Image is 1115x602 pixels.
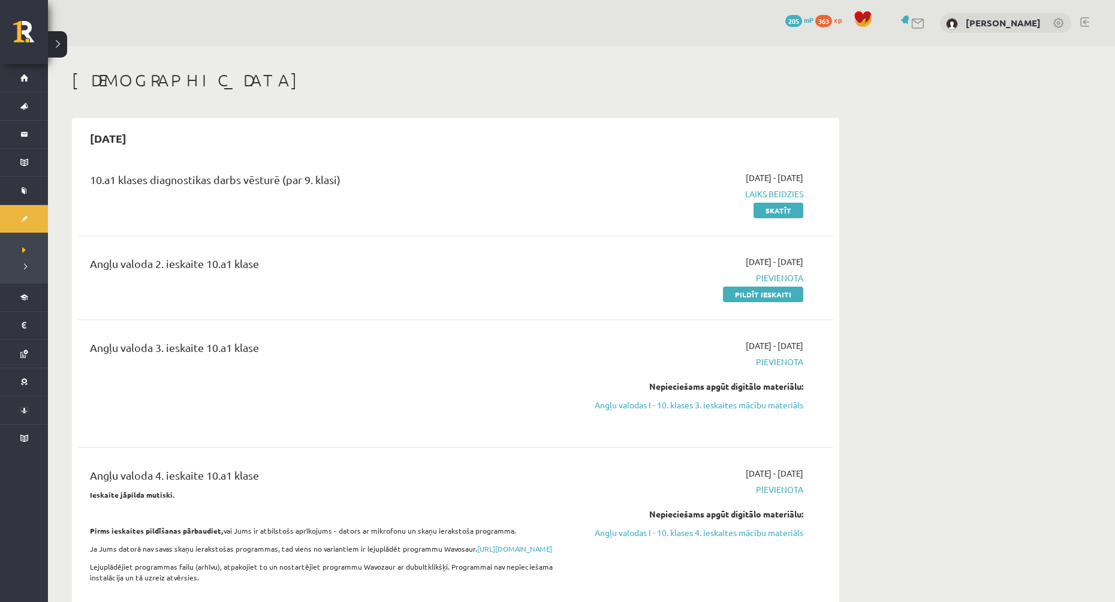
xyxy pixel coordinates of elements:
[477,544,552,553] a: [URL][DOMAIN_NAME]
[577,356,803,368] span: Pievienota
[723,287,803,302] a: Pildīt ieskaiti
[78,124,138,152] h2: [DATE]
[90,339,559,362] div: Angļu valoda 3. ieskaite 10.a1 klase
[754,203,803,218] a: Skatīt
[577,380,803,393] div: Nepieciešams apgūt digitālo materiālu:
[815,15,832,27] span: 363
[785,15,802,27] span: 205
[746,467,803,480] span: [DATE] - [DATE]
[577,188,803,200] span: Laiks beidzies
[90,526,224,535] strong: Pirms ieskaites pildīšanas pārbaudiet,
[90,255,559,278] div: Angļu valoda 2. ieskaite 10.a1 klase
[72,70,839,91] h1: [DEMOGRAPHIC_DATA]
[13,21,48,51] a: Rīgas 1. Tālmācības vidusskola
[577,272,803,284] span: Pievienota
[90,525,559,536] p: vai Jums ir atbilstošs aprīkojums - dators ar mikrofonu un skaņu ierakstoša programma.
[577,526,803,539] a: Angļu valodas I - 10. klases 4. ieskaites mācību materiāls
[90,543,559,554] p: Ja Jums datorā nav savas skaņu ierakstošas programmas, tad viens no variantiem ir lejuplādēt prog...
[90,561,559,583] p: Lejuplādējiet programmas failu (arhīvu), atpakojiet to un nostartējiet programmu Wavozaur ar dubu...
[577,508,803,520] div: Nepieciešams apgūt digitālo materiālu:
[90,490,175,499] strong: Ieskaite jāpilda mutiski.
[577,483,803,496] span: Pievienota
[90,467,559,489] div: Angļu valoda 4. ieskaite 10.a1 klase
[746,171,803,184] span: [DATE] - [DATE]
[746,255,803,268] span: [DATE] - [DATE]
[804,15,813,25] span: mP
[746,339,803,352] span: [DATE] - [DATE]
[785,15,813,25] a: 205 mP
[834,15,842,25] span: xp
[946,18,958,30] img: Ralfs Korņejevs
[966,17,1041,29] a: [PERSON_NAME]
[815,15,848,25] a: 363 xp
[90,171,559,194] div: 10.a1 klases diagnostikas darbs vēsturē (par 9. klasi)
[577,399,803,411] a: Angļu valodas I - 10. klases 3. ieskaites mācību materiāls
